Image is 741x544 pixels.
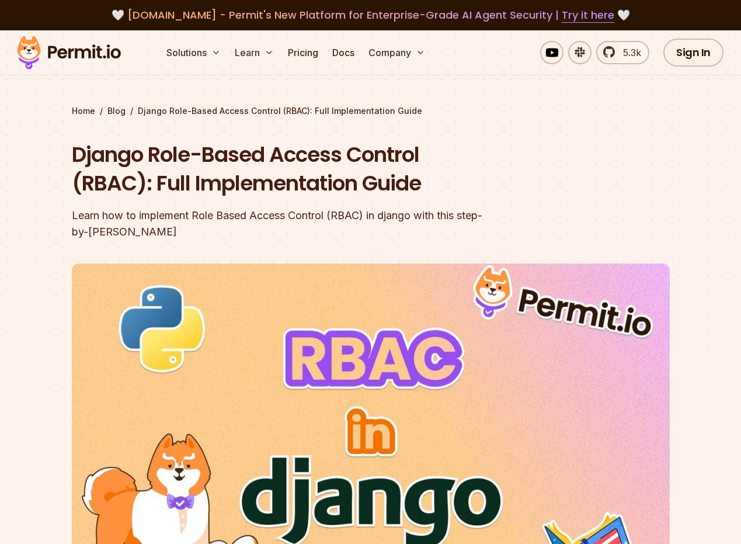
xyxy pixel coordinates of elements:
[72,105,95,117] a: Home
[107,105,126,117] a: Blog
[162,41,225,64] button: Solutions
[364,41,430,64] button: Company
[127,8,614,22] span: [DOMAIN_NAME] - Permit's New Platform for Enterprise-Grade AI Agent Security |
[328,41,359,64] a: Docs
[663,39,723,67] a: Sign In
[72,105,670,117] div: / /
[283,41,323,64] a: Pricing
[72,207,520,240] div: Learn how to implement Role Based Access Control (RBAC) in django with this step-by-[PERSON_NAME]
[28,7,713,23] div: 🤍 🤍
[616,46,641,60] span: 5.3k
[596,41,649,64] a: 5.3k
[230,41,279,64] button: Learn
[12,33,126,72] img: Permit logo
[562,8,614,23] a: Try it here
[72,140,520,198] h1: Django Role-Based Access Control (RBAC): Full Implementation Guide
